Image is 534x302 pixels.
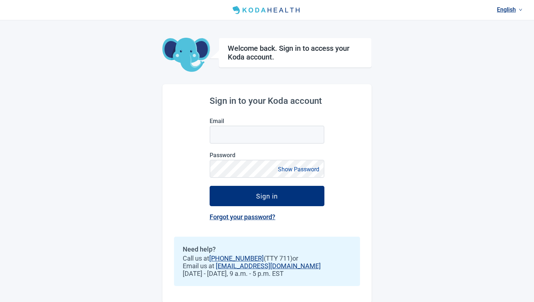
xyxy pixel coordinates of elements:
button: Sign in [210,186,324,206]
span: down [519,8,522,12]
a: Forgot your password? [210,213,275,221]
div: Sign in [256,192,278,200]
label: Password [210,152,324,159]
label: Email [210,118,324,125]
span: Call us at (TTY 711) or [183,254,351,262]
span: [DATE] - [DATE], 9 a.m. - 5 p.m. EST [183,270,351,277]
h1: Welcome back. Sign in to access your Koda account. [228,44,363,61]
a: [EMAIL_ADDRESS][DOMAIN_NAME] [216,262,321,270]
img: Koda Health [230,4,304,16]
a: Current language: English [494,4,525,16]
a: [PHONE_NUMBER] [209,254,264,262]
button: Show Password [276,164,321,174]
h2: Need help? [183,245,351,253]
h2: Sign in to your Koda account [210,96,324,106]
span: Email us at [183,262,351,270]
img: Koda Elephant [162,38,210,73]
